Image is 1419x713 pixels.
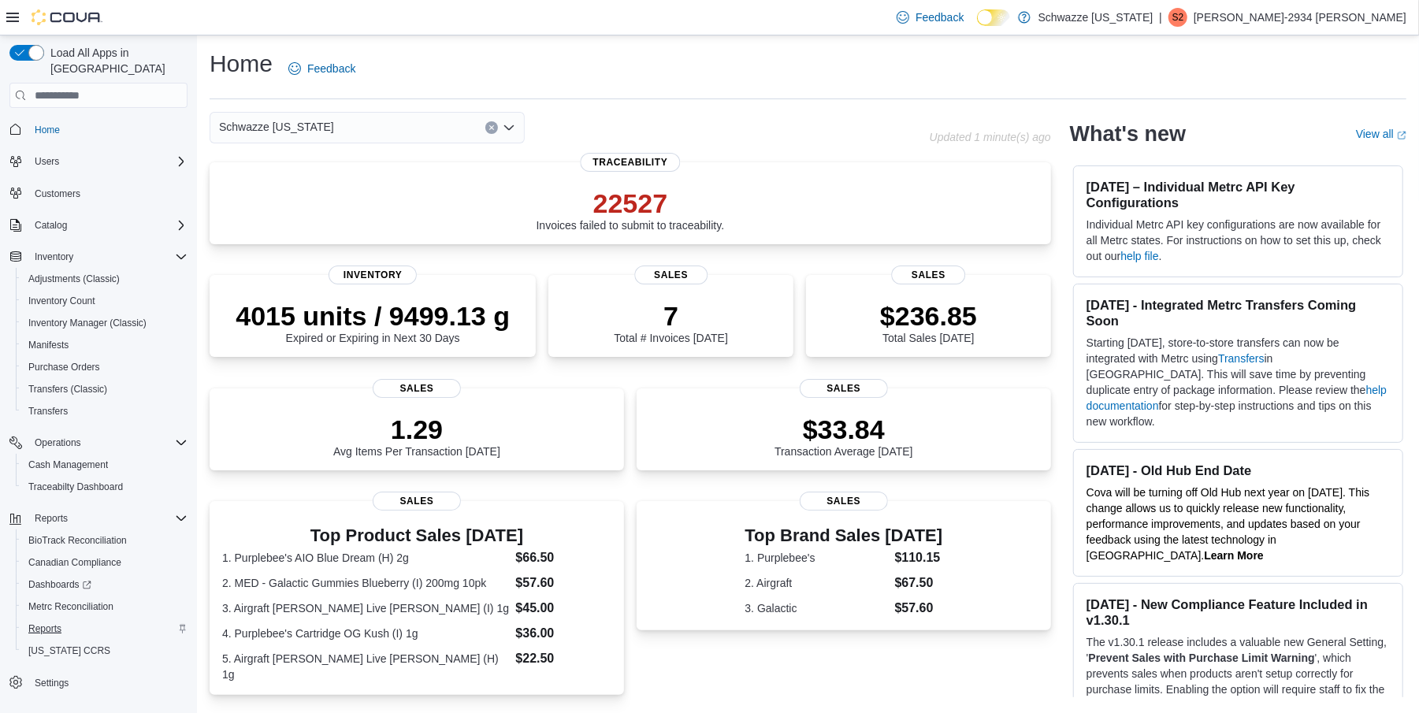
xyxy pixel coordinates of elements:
[28,361,100,373] span: Purchase Orders
[16,268,194,290] button: Adjustments (Classic)
[22,314,153,332] a: Inventory Manager (Classic)
[16,640,194,662] button: [US_STATE] CCRS
[16,356,194,378] button: Purchase Orders
[28,247,188,266] span: Inventory
[16,400,194,422] button: Transfers
[515,548,611,567] dd: $66.50
[1159,8,1162,27] p: |
[775,414,913,458] div: Transaction Average [DATE]
[745,526,943,545] h3: Top Brand Sales [DATE]
[745,575,889,591] dt: 2. Airgraft
[3,182,194,205] button: Customers
[1087,217,1390,264] p: Individual Metrc API key configurations are now available for all Metrc states. For instructions ...
[35,677,69,689] span: Settings
[28,578,91,591] span: Dashboards
[1087,179,1390,210] h3: [DATE] – Individual Metrc API Key Configurations
[800,492,888,511] span: Sales
[1204,549,1263,562] a: Learn More
[1087,462,1390,478] h3: [DATE] - Old Hub End Date
[222,550,509,566] dt: 1. Purplebee's AIO Blue Dream (H) 2g
[1038,8,1153,27] p: Schwazze [US_STATE]
[236,300,510,344] div: Expired or Expiring in Next 30 Days
[35,512,68,525] span: Reports
[22,402,188,421] span: Transfers
[28,509,74,528] button: Reports
[22,455,188,474] span: Cash Management
[35,251,73,263] span: Inventory
[3,671,194,694] button: Settings
[22,402,74,421] a: Transfers
[22,531,133,550] a: BioTrack Reconciliation
[282,53,362,84] a: Feedback
[3,432,194,454] button: Operations
[329,266,417,284] span: Inventory
[28,184,87,203] a: Customers
[16,378,194,400] button: Transfers (Classic)
[1087,596,1390,628] h3: [DATE] - New Compliance Feature Included in v1.30.1
[890,2,970,33] a: Feedback
[373,492,461,511] span: Sales
[745,600,889,616] dt: 3. Galactic
[28,673,188,693] span: Settings
[775,414,913,445] p: $33.84
[35,155,59,168] span: Users
[28,433,188,452] span: Operations
[35,219,67,232] span: Catalog
[3,150,194,173] button: Users
[22,269,188,288] span: Adjustments (Classic)
[22,641,117,660] a: [US_STATE] CCRS
[22,553,188,572] span: Canadian Compliance
[1172,8,1184,27] span: S2
[537,188,725,232] div: Invoices failed to submit to traceability.
[1087,486,1370,562] span: Cova will be turning off Old Hub next year on [DATE]. This change allows us to quickly release ne...
[28,295,95,307] span: Inventory Count
[895,599,943,618] dd: $57.60
[800,379,888,398] span: Sales
[28,383,107,395] span: Transfers (Classic)
[28,534,127,547] span: BioTrack Reconciliation
[28,152,188,171] span: Users
[35,436,81,449] span: Operations
[28,184,188,203] span: Customers
[1397,131,1406,140] svg: External link
[930,131,1051,143] p: Updated 1 minute(s) ago
[3,117,194,140] button: Home
[44,45,188,76] span: Load All Apps in [GEOGRAPHIC_DATA]
[22,597,120,616] a: Metrc Reconciliation
[16,574,194,596] a: Dashboards
[32,9,102,25] img: Cova
[977,9,1010,26] input: Dark Mode
[28,339,69,351] span: Manifests
[22,292,188,310] span: Inventory Count
[22,292,102,310] a: Inventory Count
[22,336,188,355] span: Manifests
[1218,352,1265,365] a: Transfers
[22,336,75,355] a: Manifests
[28,459,108,471] span: Cash Management
[1356,128,1406,140] a: View allExternal link
[35,124,60,136] span: Home
[892,266,965,284] span: Sales
[28,622,61,635] span: Reports
[22,477,188,496] span: Traceabilty Dashboard
[28,481,123,493] span: Traceabilty Dashboard
[1168,8,1187,27] div: Steven-2934 Fuentes
[28,509,188,528] span: Reports
[3,246,194,268] button: Inventory
[16,290,194,312] button: Inventory Count
[916,9,964,25] span: Feedback
[307,61,355,76] span: Feedback
[210,48,273,80] h1: Home
[895,574,943,592] dd: $67.50
[537,188,725,219] p: 22527
[515,649,611,668] dd: $22.50
[22,314,188,332] span: Inventory Manager (Classic)
[3,507,194,529] button: Reports
[515,574,611,592] dd: $57.60
[1120,250,1158,262] a: help file
[333,414,500,445] p: 1.29
[614,300,727,344] div: Total # Invoices [DATE]
[16,334,194,356] button: Manifests
[219,117,334,136] span: Schwazze [US_STATE]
